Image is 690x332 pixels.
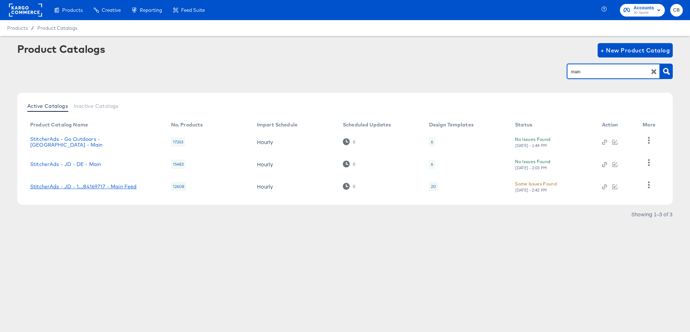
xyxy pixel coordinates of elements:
div: 20 [429,182,438,191]
div: 0 [353,162,355,167]
span: Active Catalogs [27,103,68,109]
button: Some Issues Found[DATE] - 2:42 PM [515,180,557,193]
span: JD Sports [634,10,654,16]
div: Design Templates [429,122,474,128]
div: 6 [429,137,435,147]
a: StitcherAds - JD - DE - Main [30,161,101,167]
button: + New Product Catalog [598,43,673,57]
span: CB [673,6,680,14]
th: More [637,119,664,131]
span: + New Product Catalog [601,45,670,55]
a: StitcherAds - JD - 1...84169717 - Main Feed [30,184,137,189]
div: Some Issues Found [515,180,557,188]
div: 0 [353,139,355,144]
td: Hourly [251,175,337,198]
div: Product Catalog Name [30,122,88,128]
div: No. Products [171,122,203,128]
div: 15483 [171,160,186,169]
div: 6 [429,160,435,169]
div: 0 [343,161,355,167]
th: Action [596,119,637,131]
button: CB [670,4,683,17]
td: Hourly [251,131,337,153]
div: 0 [343,183,355,190]
td: Hourly [251,153,337,175]
span: Inactive Catalogs [74,103,119,109]
div: 12608 [171,182,187,191]
a: Product Catalogs [37,25,77,31]
span: Reporting [140,7,162,13]
div: 17263 [171,137,185,147]
div: Showing 1–3 of 3 [631,212,673,217]
div: Product Catalogs [17,43,105,55]
span: Feed Suite [181,7,205,13]
div: Scheduled Updates [343,122,391,128]
div: 6 [431,161,433,167]
div: 0 [343,138,355,145]
div: 6 [431,139,433,145]
div: Import Schedule [257,122,298,128]
div: [DATE] - 2:42 PM [515,188,547,193]
button: AccountsJD Sports [620,4,665,17]
span: Accounts [634,4,654,12]
th: Status [509,119,596,131]
span: Products [62,7,83,13]
div: 20 [431,184,436,189]
span: / [28,25,37,31]
div: 0 [353,184,355,189]
a: StitcherAds - Go Outdoors - [GEOGRAPHIC_DATA] - Main [30,136,157,148]
span: Products [7,25,28,31]
span: Creative [102,7,121,13]
input: Search Product Catalogs [570,68,646,76]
